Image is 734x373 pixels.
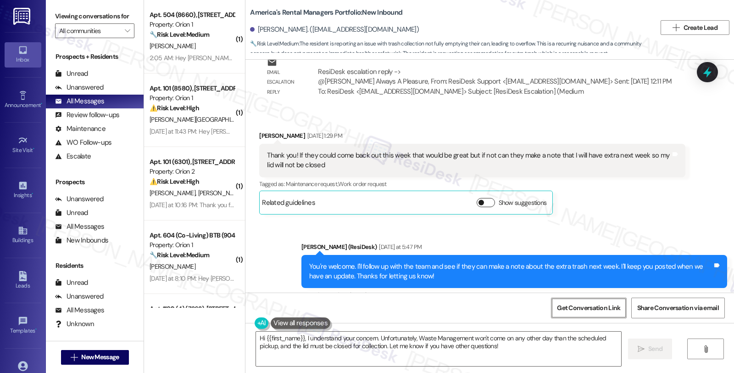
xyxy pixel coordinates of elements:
span: Send [648,344,662,354]
div: Maintenance [55,124,106,134]
div: Tagged as: [301,288,727,301]
img: ResiDesk Logo [13,8,32,25]
div: ResiDesk escalation reply -> @[PERSON_NAME] Always A Pleasure, From: ResiDesk Support <[EMAIL_ADD... [318,67,672,96]
strong: 🔧 Risk Level: Medium [150,251,209,259]
div: [PERSON_NAME] [259,131,685,144]
b: America's Rental Managers Portfolio: New Inbound [250,8,402,17]
div: Unanswered [55,292,104,301]
div: [DATE] at 8:10 PM: Hey [PERSON_NAME], we appreciate your text! We'll be back at 11AM to help you ... [150,274,561,283]
div: Residents [46,261,144,271]
textarea: Hi {{first_name}}, I understand your concern. Unfortunately, Waste Management won't come on any o... [256,332,621,366]
input: All communities [59,23,120,38]
div: Apt. 101 (8580), [STREET_ADDRESS] [150,84,234,93]
span: • [33,146,34,152]
div: [DATE] at 11:43 PM: Hey [PERSON_NAME], we appreciate your text! We'll be back at 11AM to help you... [150,127,562,136]
div: Email escalation reply [267,68,303,97]
div: Property: Orion 1 [150,20,234,29]
strong: ⚠️ Risk Level: High [150,177,199,186]
div: Prospects + Residents [46,52,144,62]
strong: ⚠️ Risk Level: High [150,104,199,112]
span: Work order request [338,180,386,188]
i:  [125,27,130,34]
div: Escalate [55,152,91,161]
a: Leads [5,268,41,293]
i:  [71,354,78,361]
div: WO Follow-ups [55,138,111,147]
div: You're welcome. I'll follow up with the team and see if they can make a note about the extra tras... [309,262,712,282]
div: Prospects [46,177,144,187]
div: [DATE] at 10:16 PM: Thank you for your message. Our offices are currently closed, but we will con... [150,201,713,209]
div: New Inbounds [55,236,108,245]
div: Unread [55,278,88,288]
button: New Message [61,350,129,365]
span: • [41,101,42,107]
span: Trash , [328,291,342,299]
div: Related guidelines [262,198,315,211]
div: [DATE] 1:29 PM [305,131,342,141]
span: Maintenance request [357,291,409,299]
div: Unread [55,69,88,79]
div: All Messages [55,96,104,106]
span: [PERSON_NAME][GEOGRAPHIC_DATA] [150,115,254,124]
div: 2:05 AM: Hey [PERSON_NAME], we appreciate your text! We'll be back at 11AM to help you out. If th... [150,54,538,62]
i:  [702,345,709,353]
label: Viewing conversations for [55,9,134,23]
div: Apt. 101 (6301), [STREET_ADDRESS] [150,157,234,167]
strong: 🔧 Risk Level: Medium [150,30,209,39]
span: Praise , [342,291,357,299]
a: Insights • [5,178,41,203]
span: • [32,191,33,197]
button: Create Lead [661,20,729,35]
span: [PERSON_NAME] [150,262,195,271]
div: Thank you! If they could come back out this week that would be great but if not can they make a n... [267,151,670,170]
strong: 🔧 Risk Level: Medium [250,40,299,47]
div: Apt. 604 (Co-Living) BTB (9045), [STREET_ADDRESS] [150,231,234,240]
div: Apt. 504 (8660), [STREET_ADDRESS] [150,10,234,20]
span: [PERSON_NAME] [198,189,247,197]
span: New Message [81,352,119,362]
span: • [35,326,37,333]
div: Apt. 1180 (4) (7263), [STREET_ADDRESS] [150,304,234,314]
button: Get Conversation Link [551,298,626,318]
span: Share Conversation via email [637,303,719,313]
div: All Messages [55,222,104,232]
div: Review follow-ups [55,110,119,120]
div: [PERSON_NAME]. ([EMAIL_ADDRESS][DOMAIN_NAME]) [250,25,419,34]
span: [PERSON_NAME] [150,189,198,197]
div: Unanswered [55,83,104,92]
i:  [673,24,679,31]
div: Unread [55,208,88,218]
div: Property: Orion 1 [150,240,234,250]
a: Buildings [5,223,41,248]
span: Maintenance request , [286,180,338,188]
i:  [638,345,645,353]
div: Unknown [55,319,94,329]
button: Share Conversation via email [631,298,725,318]
a: Inbox [5,42,41,67]
a: Templates • [5,313,41,338]
div: All Messages [55,305,104,315]
label: Show suggestions [499,198,547,208]
div: Property: Orion 2 [150,167,234,176]
a: Site Visit • [5,133,41,158]
span: [PERSON_NAME] [150,42,195,50]
div: [PERSON_NAME] (ResiDesk) [301,242,727,255]
div: [DATE] at 5:47 PM [377,242,422,252]
span: Create Lead [684,23,717,33]
div: Tagged as: [259,177,685,191]
div: Unanswered [55,194,104,204]
div: Property: Orion 1 [150,93,234,103]
span: : The resident is reporting an issue with trash collection not fully emptying their can, leading ... [250,39,656,59]
button: Send [628,339,673,359]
